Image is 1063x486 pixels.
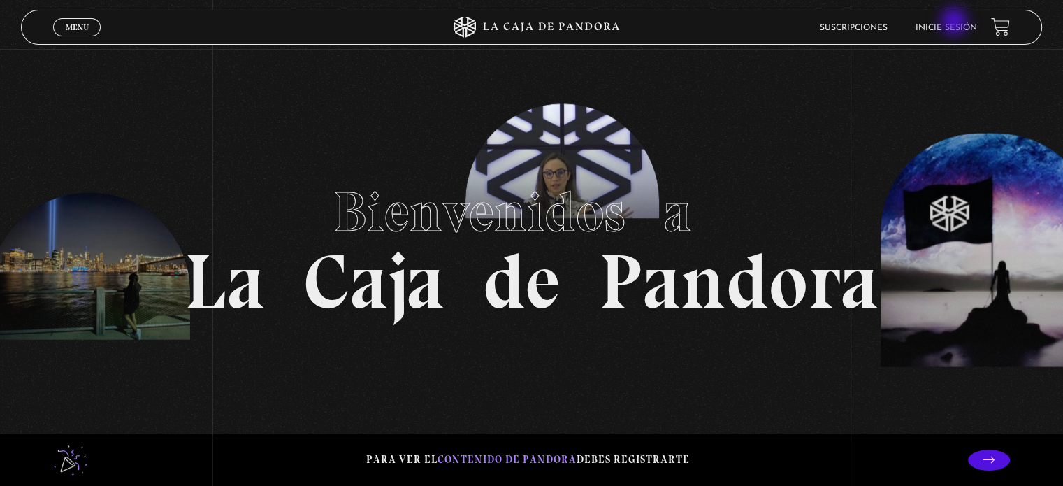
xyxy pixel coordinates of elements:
[61,35,94,45] span: Cerrar
[820,24,888,32] a: Suscripciones
[438,453,577,466] span: contenido de Pandora
[991,17,1010,36] a: View your shopping cart
[66,23,89,31] span: Menu
[366,450,690,469] p: Para ver el debes registrarte
[916,24,977,32] a: Inicie sesión
[185,166,878,320] h1: La Caja de Pandora
[333,178,730,245] span: Bienvenidos a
